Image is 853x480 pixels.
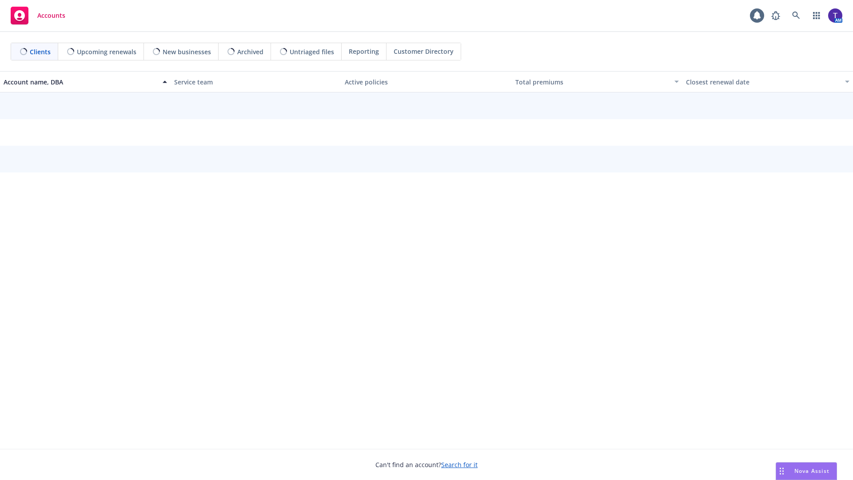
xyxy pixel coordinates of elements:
button: Closest renewal date [682,71,853,92]
img: photo [828,8,842,23]
button: Nova Assist [776,462,837,480]
span: Can't find an account? [375,460,478,469]
button: Service team [171,71,341,92]
span: Upcoming renewals [77,47,136,56]
span: Archived [237,47,263,56]
div: Closest renewal date [686,77,840,87]
a: Accounts [7,3,69,28]
a: Search [787,7,805,24]
div: Total premiums [515,77,669,87]
div: Service team [174,77,338,87]
button: Active policies [341,71,512,92]
span: New businesses [163,47,211,56]
div: Active policies [345,77,508,87]
span: Reporting [349,47,379,56]
a: Switch app [808,7,825,24]
span: Accounts [37,12,65,19]
button: Total premiums [512,71,682,92]
a: Search for it [441,460,478,469]
div: Drag to move [776,463,787,480]
span: Nova Assist [794,467,829,475]
a: Report a Bug [767,7,785,24]
span: Untriaged files [290,47,334,56]
div: Account name, DBA [4,77,157,87]
span: Clients [30,47,51,56]
span: Customer Directory [394,47,454,56]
